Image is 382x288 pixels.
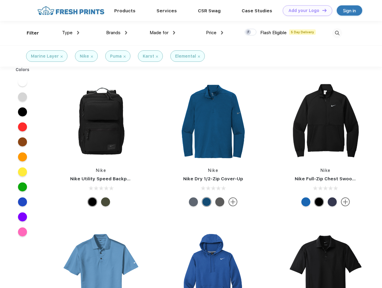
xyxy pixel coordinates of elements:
[175,53,196,59] div: Elemental
[202,197,211,206] div: Gym Blue
[101,197,110,206] div: Cargo Khaki
[91,55,93,58] img: filter_cancel.svg
[321,168,331,173] a: Nike
[156,55,158,58] img: filter_cancel.svg
[173,31,175,34] img: dropdown.png
[301,197,310,206] div: Royal
[332,28,342,38] img: desktop_search.svg
[80,53,89,59] div: Nike
[341,197,350,206] img: more.svg
[110,53,122,59] div: Puma
[124,55,126,58] img: filter_cancel.svg
[221,31,223,34] img: dropdown.png
[157,8,177,13] a: Services
[337,5,362,16] a: Sign in
[343,7,356,14] div: Sign in
[150,30,169,35] span: Made for
[215,197,224,206] div: Black Heather
[31,53,59,59] div: Marine Layer
[88,197,97,206] div: Black
[77,31,79,34] img: dropdown.png
[173,82,253,161] img: func=resize&h=266
[322,9,327,12] img: DT
[288,8,319,13] div: Add your Logo
[228,197,237,206] img: more.svg
[206,30,216,35] span: Price
[289,29,316,35] span: 5 Day Delivery
[62,30,73,35] span: Type
[96,168,106,173] a: Nike
[61,55,63,58] img: filter_cancel.svg
[183,176,243,181] a: Nike Dry 1/2-Zip Cover-Up
[328,197,337,206] div: Midnight Navy
[189,197,198,206] div: Navy Heather
[315,197,324,206] div: Black
[70,176,135,181] a: Nike Utility Speed Backpack
[198,8,221,13] a: CSR Swag
[61,82,141,161] img: func=resize&h=266
[27,30,39,37] div: Filter
[208,168,218,173] a: Nike
[36,5,106,16] img: fo%20logo%202.webp
[260,30,287,35] span: Flash Eligible
[286,82,366,161] img: func=resize&h=266
[143,53,154,59] div: Karst
[11,67,34,73] div: Colors
[198,55,200,58] img: filter_cancel.svg
[295,176,375,181] a: Nike Full-Zip Chest Swoosh Jacket
[114,8,136,13] a: Products
[125,31,127,34] img: dropdown.png
[106,30,121,35] span: Brands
